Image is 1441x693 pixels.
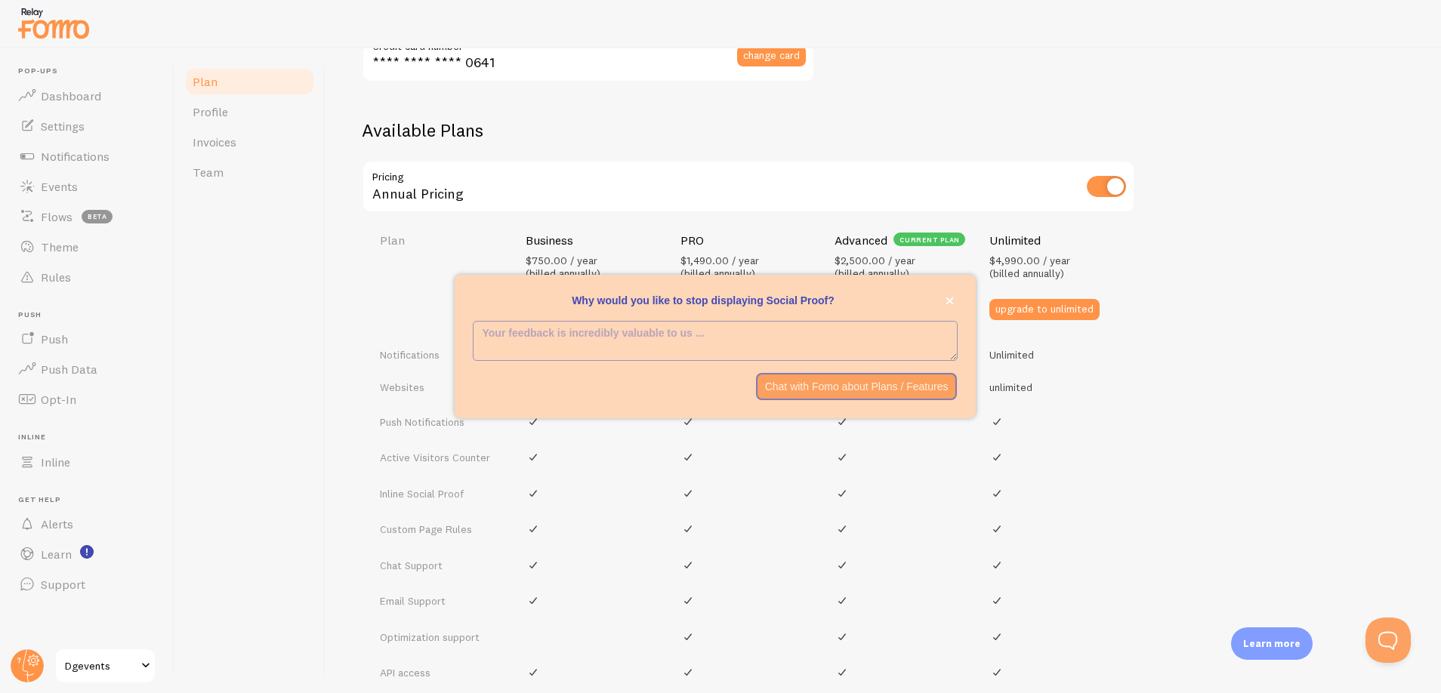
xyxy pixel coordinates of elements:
[184,127,316,157] a: Invoices
[362,476,517,512] td: Inline Social Proof
[980,371,1135,404] td: unlimited
[54,648,156,684] a: Dgevents
[18,433,165,442] span: Inline
[193,104,228,119] span: Profile
[362,439,517,476] td: Active Visitors Counter
[41,362,97,377] span: Push Data
[193,74,218,89] span: Plan
[743,50,800,60] span: change card
[989,299,1100,320] button: upgrade to unlimited
[41,209,73,224] span: Flows
[41,149,110,164] span: Notifications
[41,88,101,103] span: Dashboard
[737,45,806,66] button: change card
[9,232,165,262] a: Theme
[41,577,85,592] span: Support
[980,338,1135,371] td: Unlimited
[362,338,517,371] td: Notifications
[9,354,165,384] a: Push Data
[989,233,1041,248] h4: Unlimited
[362,654,517,691] td: API access
[18,495,165,505] span: Get Help
[41,239,79,254] span: Theme
[526,254,600,281] span: $750.00 / year (billed annually)
[41,392,76,407] span: Opt-In
[18,66,165,76] span: Pop-ups
[9,539,165,569] a: Learn
[362,511,517,547] td: Custom Page Rules
[526,233,573,248] h4: Business
[9,171,165,202] a: Events
[9,447,165,477] a: Inline
[765,379,949,394] p: Chat with Fomo about Plans / Features
[9,141,165,171] a: Notifications
[18,310,165,320] span: Push
[41,547,72,562] span: Learn
[1365,618,1411,663] iframe: Help Scout Beacon - Open
[9,81,165,111] a: Dashboard
[680,233,704,248] h4: PRO
[362,160,1135,215] div: Annual Pricing
[41,454,70,470] span: Inline
[9,202,165,232] a: Flows beta
[16,4,91,42] img: fomo-relay-logo-orange.svg
[362,619,517,655] td: Optimization support
[362,547,517,584] td: Chat Support
[9,111,165,141] a: Settings
[9,569,165,599] a: Support
[9,324,165,354] a: Push
[835,254,915,281] span: $2,500.00 / year (billed annually)
[41,331,68,346] span: Push
[41,119,85,134] span: Settings
[184,97,316,127] a: Profile
[989,254,1070,281] span: $4,990.00 / year (billed annually)
[474,322,957,360] textarea: <p>Why would you like to stop displaying Social Proof? </p>
[65,657,137,675] span: Dgevents
[41,269,71,285] span: Rules
[893,233,965,246] div: current plan
[41,516,73,531] span: Alerts
[362,371,517,404] td: Websites
[362,404,517,440] td: Push Notifications
[41,179,78,194] span: Events
[362,583,517,619] td: Email Support
[1231,627,1313,660] div: Learn more
[193,165,224,180] span: Team
[9,384,165,414] a: Opt-In
[756,373,958,400] button: Chat with Fomo about Plans / Features
[455,275,976,418] div: Why would you like to stop displaying Social Proof?
[1243,636,1301,651] p: Learn more
[9,509,165,539] a: Alerts
[362,119,1405,142] h2: Available Plans
[82,210,113,223] span: beta
[184,157,316,187] a: Team
[835,233,887,248] h4: Advanced
[942,293,958,309] button: close,
[473,293,958,308] p: Why would you like to stop displaying Social Proof?
[380,233,508,248] h4: Plan
[80,545,94,559] svg: <p>Watch New Feature Tutorials!</p>
[193,134,236,149] span: Invoices
[680,254,759,281] span: $1,490.00 / year (billed annually)
[184,66,316,97] a: Plan
[9,262,165,292] a: Rules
